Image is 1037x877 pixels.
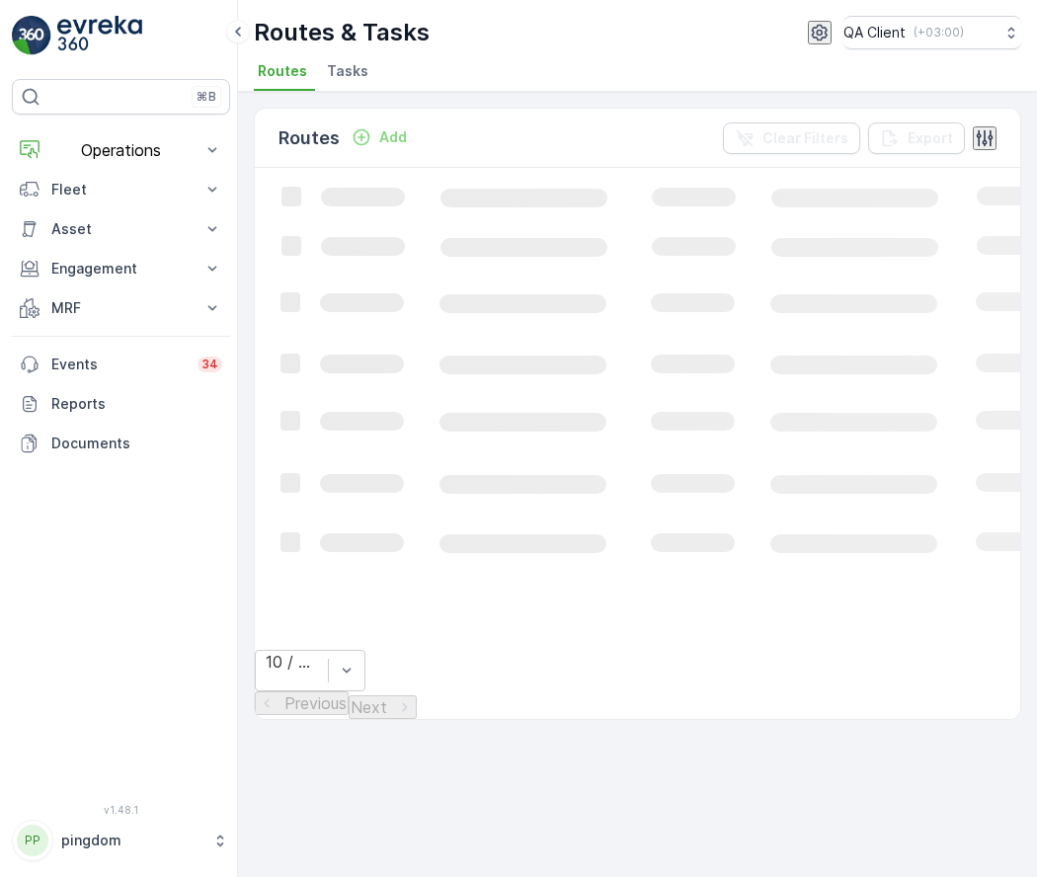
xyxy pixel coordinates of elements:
p: pingdom [61,831,202,850]
p: Events [51,355,186,374]
p: 34 [201,357,218,372]
a: Documents [12,424,230,463]
p: Fleet [51,180,191,199]
div: PP [17,825,48,856]
button: MRF [12,288,230,328]
span: Routes [258,61,307,81]
p: Export [908,128,953,148]
a: Reports [12,384,230,424]
p: Routes [279,124,340,152]
img: logo_light-DOdMpM7g.png [57,16,142,55]
p: Asset [51,219,191,239]
img: logo [12,16,51,55]
span: v 1.48.1 [12,804,230,816]
button: QA Client(+03:00) [843,16,1021,49]
span: Tasks [327,61,368,81]
p: Routes & Tasks [254,17,430,48]
button: Clear Filters [723,122,860,154]
p: Reports [51,394,222,414]
p: Clear Filters [762,128,848,148]
a: Events34 [12,345,230,384]
button: Operations [12,130,230,170]
button: Fleet [12,170,230,209]
p: Add [379,127,407,147]
div: 10 / Page [266,653,318,671]
p: ⌘B [197,89,216,105]
p: ( +03:00 ) [914,25,964,40]
button: Next [349,695,417,719]
button: Add [344,125,415,149]
p: Engagement [51,259,191,279]
p: MRF [51,298,191,318]
button: Engagement [12,249,230,288]
p: Documents [51,434,222,453]
button: Export [868,122,965,154]
button: Previous [255,691,349,715]
button: PPpingdom [12,820,230,861]
p: Next [351,698,387,716]
p: QA Client [843,23,906,42]
p: Previous [284,694,347,712]
button: Asset [12,209,230,249]
p: Operations [51,141,191,159]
